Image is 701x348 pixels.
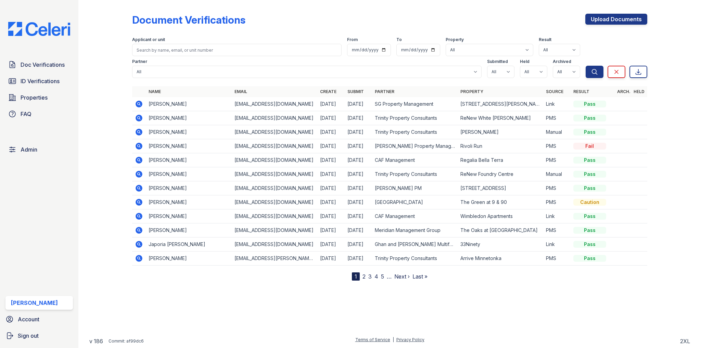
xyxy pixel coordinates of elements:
div: Pass [573,185,606,192]
td: [PERSON_NAME] [146,97,231,111]
a: Arch. [617,89,630,94]
a: Admin [5,143,73,156]
td: [STREET_ADDRESS] [458,181,543,195]
td: [PERSON_NAME] [146,139,231,153]
div: Fail [573,143,606,150]
td: Link [543,97,571,111]
a: v 186 [89,337,103,345]
td: [DATE] [345,139,372,153]
label: To [396,37,402,42]
div: Pass [573,227,606,234]
td: 33Ninety [458,237,543,252]
a: Property [460,89,483,94]
td: [DATE] [317,195,345,209]
div: 2XL [680,337,690,345]
td: [PERSON_NAME] [146,167,231,181]
td: [PERSON_NAME] [146,153,231,167]
td: [PERSON_NAME] [458,125,543,139]
td: [PERSON_NAME] PM [372,181,458,195]
td: Wimbledon Apartments [458,209,543,223]
td: Regalia Bella Terra [458,153,543,167]
td: SG Property Management [372,97,458,111]
div: Pass [573,171,606,178]
td: [EMAIL_ADDRESS][DOMAIN_NAME] [232,167,317,181]
a: Doc Verifications [5,58,73,72]
td: Arrive Minnetonka [458,252,543,266]
td: Trinity Property Consultants [372,252,458,266]
td: [DATE] [317,167,345,181]
td: PMS [543,153,571,167]
div: Commit: af99dc6 [109,338,144,344]
td: Meridian Management Group [372,223,458,237]
td: Manual [543,125,571,139]
div: Pass [573,129,606,136]
td: Link [543,237,571,252]
a: Sign out [3,329,76,343]
td: [DATE] [345,195,372,209]
td: [PERSON_NAME] [146,111,231,125]
td: [EMAIL_ADDRESS][DOMAIN_NAME] [232,97,317,111]
label: Submitted [487,59,508,64]
td: The Green at 9 & 90 [458,195,543,209]
img: CE_Logo_Blue-a8612792a0a2168367f1c8372b55b34899dd931a85d93a1a3d3e32e68fde9ad4.png [3,22,76,36]
td: Trinity Property Consultants [372,167,458,181]
div: 1 [352,272,360,281]
td: [PERSON_NAME] [146,195,231,209]
span: Doc Verifications [21,61,65,69]
input: Search by name, email, or unit number [132,44,341,56]
td: [PERSON_NAME] [146,223,231,237]
a: 5 [381,273,384,280]
a: Email [234,89,247,94]
a: Create [320,89,336,94]
a: 3 [368,273,372,280]
label: Partner [132,59,147,64]
td: The Oaks at [GEOGRAPHIC_DATA] [458,223,543,237]
td: [STREET_ADDRESS][PERSON_NAME] [458,97,543,111]
td: [EMAIL_ADDRESS][DOMAIN_NAME] [232,125,317,139]
td: [DATE] [317,237,345,252]
td: [DATE] [345,181,372,195]
label: From [347,37,358,42]
td: Link [543,209,571,223]
td: [DATE] [317,252,345,266]
div: | [393,337,394,342]
td: [DATE] [345,111,372,125]
td: [PERSON_NAME] [146,125,231,139]
div: Pass [573,157,606,164]
td: [EMAIL_ADDRESS][PERSON_NAME][DOMAIN_NAME] [232,252,317,266]
td: [EMAIL_ADDRESS][DOMAIN_NAME] [232,181,317,195]
a: Held [634,89,645,94]
span: Properties [21,93,48,102]
span: ID Verifications [21,77,60,85]
td: CAF Management [372,209,458,223]
span: FAQ [21,110,31,118]
td: [DATE] [345,153,372,167]
td: ReNew Foundry Centre [458,167,543,181]
td: Manual [543,167,571,181]
td: [PERSON_NAME] [146,181,231,195]
td: [PERSON_NAME] Property Management Company [372,139,458,153]
span: Sign out [18,332,39,340]
td: [DATE] [345,97,372,111]
td: Japoria [PERSON_NAME] [146,237,231,252]
div: [PERSON_NAME] [11,299,58,307]
div: Pass [573,241,606,248]
a: Partner [375,89,394,94]
td: [EMAIL_ADDRESS][DOMAIN_NAME] [232,237,317,252]
td: PMS [543,111,571,125]
td: [DATE] [345,223,372,237]
td: [DATE] [317,111,345,125]
td: PMS [543,139,571,153]
label: Held [520,59,530,64]
td: [EMAIL_ADDRESS][DOMAIN_NAME] [232,223,317,237]
a: Next › [394,273,410,280]
a: Account [3,312,76,326]
a: Terms of Service [355,337,390,342]
div: Caution [573,199,606,206]
td: [DATE] [345,252,372,266]
label: Result [539,37,551,42]
td: PMS [543,252,571,266]
a: ID Verifications [5,74,73,88]
td: [PERSON_NAME] [146,252,231,266]
td: [DATE] [317,125,345,139]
